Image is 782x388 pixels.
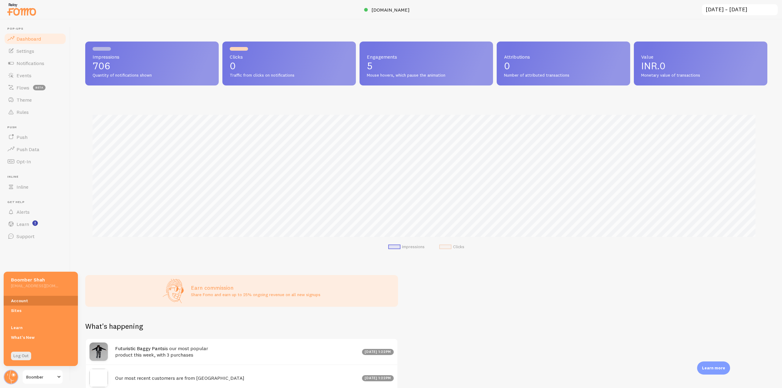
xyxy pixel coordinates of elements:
[230,73,349,78] span: Traffic from clicks on notifications
[4,218,67,230] a: Learn
[439,244,464,250] li: Clicks
[11,277,58,283] h5: Boomber Shah
[7,200,67,204] span: Get Help
[32,220,38,226] svg: <p>Watch New Feature Tutorials!</p>
[4,57,67,69] a: Notifications
[7,175,67,179] span: Inline
[641,54,760,59] span: Value
[22,370,63,384] a: Boomber
[4,155,67,168] a: Opt-In
[93,61,211,71] p: 706
[11,283,58,288] h5: [EMAIL_ADDRESS][DOMAIN_NAME]
[504,73,623,78] span: Number of attributed transactions
[504,54,623,59] span: Attributions
[362,349,394,355] div: [DATE] 1:22pm
[16,97,32,103] span: Theme
[4,94,67,106] a: Theme
[7,125,67,129] span: Push
[16,72,31,78] span: Events
[11,352,31,360] a: Log Out
[4,206,67,218] a: Alerts
[230,61,349,71] p: 0
[4,296,78,306] a: Account
[697,361,730,375] div: Learn more
[93,54,211,59] span: Impressions
[4,332,78,342] a: What's New
[26,373,55,381] span: Boomber
[85,321,143,331] h2: What's happening
[702,365,725,371] p: Learn more
[641,60,666,72] span: INR.0
[16,48,34,54] span: Settings
[6,2,37,17] img: fomo-relay-logo-orange.svg
[641,73,760,78] span: Monetary value of transactions
[230,54,349,59] span: Clicks
[16,158,31,165] span: Opt-In
[16,184,28,190] span: Inline
[367,73,486,78] span: Mouse hovers, which pause the animation
[115,345,358,358] h4: is our most popular product this week, with 3 purchases
[93,73,211,78] span: Quantity of notifications shown
[4,106,67,118] a: Rules
[4,131,67,143] a: Push
[16,221,29,227] span: Learn
[115,345,165,351] a: Futuristic Baggy Pants
[4,45,67,57] a: Settings
[16,134,27,140] span: Push
[16,85,29,91] span: Flows
[4,181,67,193] a: Inline
[4,143,67,155] a: Push Data
[191,292,320,298] p: Share Fomo and earn up to 25% ongoing revenue on all new signups
[4,230,67,242] a: Support
[4,69,67,82] a: Events
[367,61,486,71] p: 5
[504,61,623,71] p: 0
[388,244,425,250] li: Impressions
[362,375,394,381] div: [DATE] 1:22pm
[7,27,67,31] span: Pop-ups
[33,85,46,90] span: beta
[4,306,78,315] a: Sites
[4,82,67,94] a: Flows beta
[115,375,358,381] h4: Our most recent customers are from [GEOGRAPHIC_DATA]
[16,146,39,152] span: Push Data
[16,36,41,42] span: Dashboard
[16,109,29,115] span: Rules
[4,323,78,332] a: Learn
[367,54,486,59] span: Engagements
[16,209,30,215] span: Alerts
[16,60,44,66] span: Notifications
[191,284,320,291] h3: Earn commission
[4,33,67,45] a: Dashboard
[16,233,35,239] span: Support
